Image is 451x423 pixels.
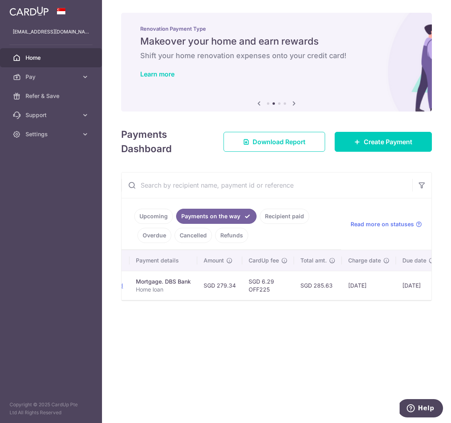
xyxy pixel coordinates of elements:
[260,209,309,224] a: Recipient paid
[175,228,212,243] a: Cancelled
[140,51,413,61] h6: Shift your home renovation expenses onto your credit card!
[300,257,327,264] span: Total amt.
[364,137,412,147] span: Create Payment
[136,278,191,286] div: Mortgage. DBS Bank
[215,228,248,243] a: Refunds
[294,271,342,300] td: SGD 285.63
[10,6,49,16] img: CardUp
[25,73,78,81] span: Pay
[137,228,171,243] a: Overdue
[224,132,325,152] a: Download Report
[140,70,175,78] a: Learn more
[140,25,413,32] p: Renovation Payment Type
[122,172,412,198] input: Search by recipient name, payment id or reference
[242,271,294,300] td: SGD 6.29 OFF225
[351,220,422,228] a: Read more on statuses
[25,111,78,119] span: Support
[253,137,306,147] span: Download Report
[134,209,173,224] a: Upcoming
[136,286,191,294] p: Home loan
[121,127,209,156] h4: Payments Dashboard
[25,54,78,62] span: Home
[13,28,89,36] p: [EMAIL_ADDRESS][DOMAIN_NAME]
[249,257,279,264] span: CardUp fee
[402,257,426,264] span: Due date
[348,257,381,264] span: Charge date
[197,271,242,300] td: SGD 279.34
[400,399,443,419] iframe: Opens a widget where you can find more information
[140,35,413,48] h5: Makeover your home and earn rewards
[121,13,432,112] img: Renovation banner
[351,220,414,228] span: Read more on statuses
[176,209,257,224] a: Payments on the way
[335,132,432,152] a: Create Payment
[129,250,197,271] th: Payment details
[342,271,396,300] td: [DATE]
[204,257,224,264] span: Amount
[396,271,441,300] td: [DATE]
[25,92,78,100] span: Refer & Save
[25,130,78,138] span: Settings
